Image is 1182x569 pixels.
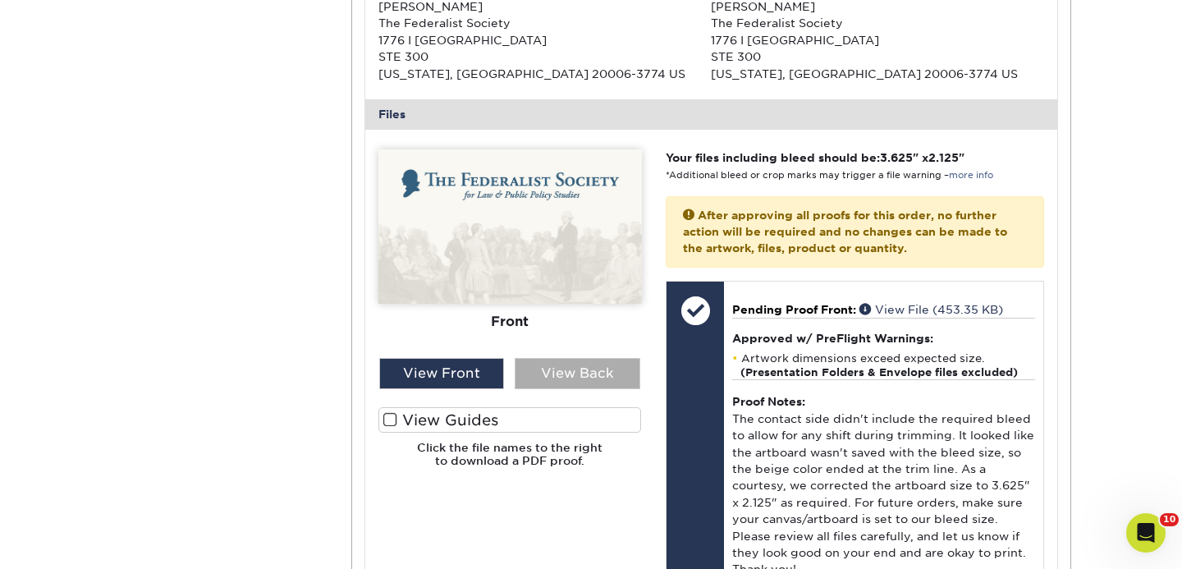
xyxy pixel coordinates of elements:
strong: Proof Notes: [732,395,805,408]
a: View File (453.35 KB) [859,303,1003,316]
strong: After approving all proofs for this order, no further action will be required and no changes can ... [683,209,1007,255]
div: Front [378,303,642,339]
div: View Back [515,358,640,389]
span: Pending Proof Front: [732,303,856,316]
li: Artwork dimensions exceed expected size. [732,351,1035,379]
h4: Approved w/ PreFlight Warnings: [732,332,1035,345]
strong: (Presentation Folders & Envelope files excluded) [740,366,1018,379]
span: 2.125 [928,151,959,164]
a: more info [949,170,993,181]
strong: Your files including bleed should be: " x " [666,151,964,164]
iframe: Intercom live chat [1126,513,1166,553]
div: View Front [379,358,505,389]
span: 10 [1160,513,1179,526]
span: 3.625 [880,151,913,164]
h6: Click the file names to the right to download a PDF proof. [378,441,642,481]
small: *Additional bleed or crop marks may trigger a file warning – [666,170,993,181]
div: Files [365,99,1058,129]
label: View Guides [378,407,642,433]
